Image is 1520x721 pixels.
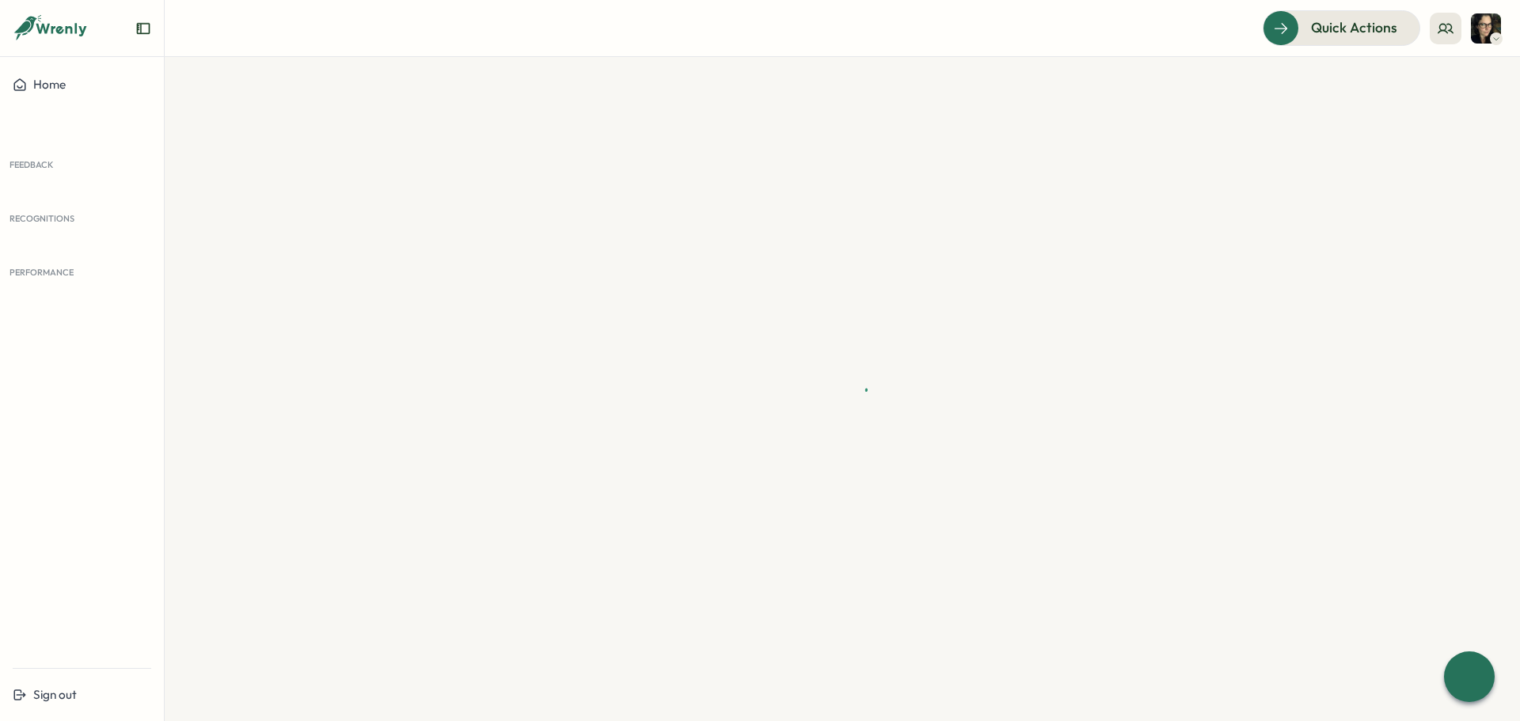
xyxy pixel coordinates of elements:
[33,687,77,702] span: Sign out
[33,77,66,92] span: Home
[135,21,151,36] button: Expand sidebar
[1311,17,1397,38] span: Quick Actions
[1471,13,1501,44] img: Nada Saba
[1263,10,1420,45] button: Quick Actions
